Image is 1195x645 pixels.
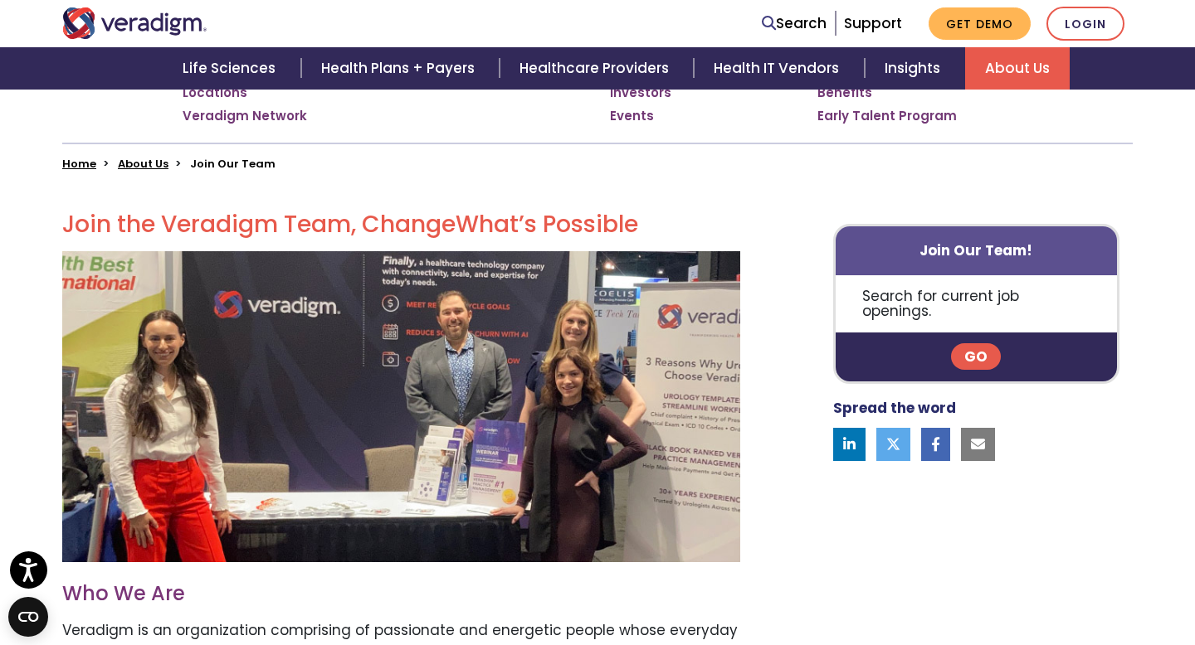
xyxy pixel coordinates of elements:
a: Insights [865,47,965,90]
a: Investors [610,85,671,101]
p: Search for current job openings. [836,275,1117,332]
button: Open CMP widget [8,597,48,637]
a: Locations [183,85,247,101]
a: Early Talent Program [817,108,957,124]
span: What’s Possible [456,208,638,240]
a: Healthcare Providers [500,47,694,90]
h2: Join the Veradigm Team, Change [62,211,740,239]
a: Veradigm Network [183,108,307,124]
a: Benefits [817,85,872,101]
a: Home [62,156,96,172]
a: Health Plans + Payers [301,47,500,90]
img: Veradigm logo [62,7,207,39]
a: Get Demo [929,7,1031,40]
strong: Spread the word [833,398,956,418]
a: About Us [965,47,1070,90]
a: Login [1046,7,1124,41]
a: Support [844,13,902,33]
a: Events [610,108,654,124]
a: About Us [118,156,168,172]
a: Go [951,343,1001,370]
strong: Join Our Team! [919,240,1032,260]
a: Life Sciences [163,47,300,90]
a: Health IT Vendors [694,47,864,90]
a: Search [762,12,827,35]
h3: Who We Are [62,582,740,606]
